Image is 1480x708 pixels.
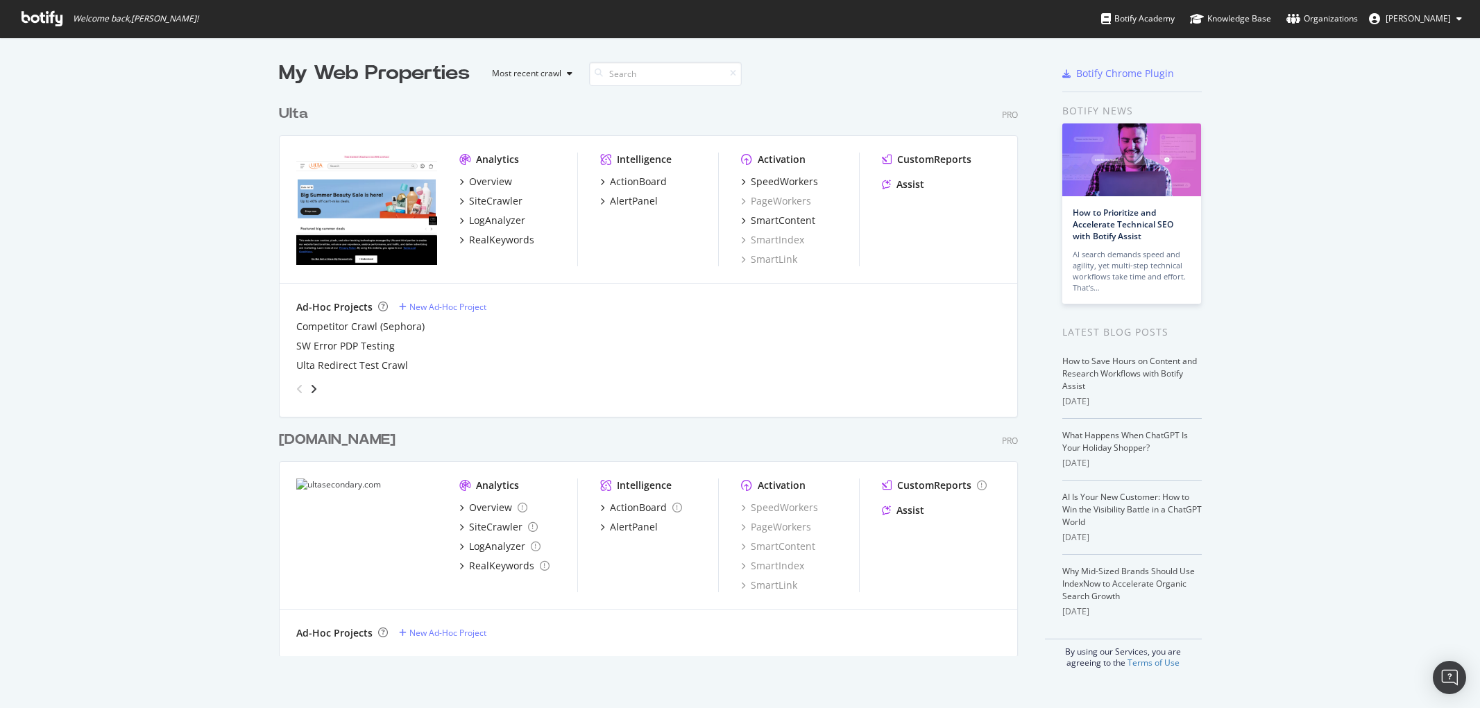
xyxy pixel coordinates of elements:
div: Activation [758,478,806,492]
div: Botify Chrome Plugin [1076,67,1174,80]
a: SiteCrawler [459,194,522,208]
span: Welcome back, [PERSON_NAME] ! [73,13,198,24]
div: [DOMAIN_NAME] [279,430,395,450]
div: Activation [758,153,806,166]
button: [PERSON_NAME] [1358,8,1473,30]
div: CustomReports [897,478,971,492]
button: Most recent crawl [481,62,578,85]
div: SpeedWorkers [751,175,818,189]
div: CustomReports [897,153,971,166]
a: Overview [459,175,512,189]
a: Ulta Redirect Test Crawl [296,359,408,372]
img: ultasecondary.com [296,478,437,592]
a: LogAnalyzer [459,214,525,227]
div: Most recent crawl [492,69,561,78]
a: SmartLink [741,252,797,266]
a: SmartIndex [741,233,804,247]
a: SmartContent [741,214,815,227]
a: PageWorkers [741,194,811,208]
div: LogAnalyzer [469,214,525,227]
img: How to Prioritize and Accelerate Technical SEO with Botify Assist [1062,123,1201,196]
div: [DATE] [1062,531,1202,544]
div: Pro [1002,435,1018,447]
a: [DOMAIN_NAME] [279,430,401,450]
div: Botify news [1062,103,1202,119]
img: www.ulta.com [296,153,437,265]
a: LogAnalyzer [459,539,541,553]
div: angle-right [309,382,318,396]
div: Latest Blog Posts [1062,325,1202,340]
a: New Ad-Hoc Project [399,627,486,639]
div: Intelligence [617,478,672,492]
div: New Ad-Hoc Project [409,627,486,639]
a: CustomReports [882,153,971,166]
div: ActionBoard [610,501,667,515]
a: SmartLink [741,578,797,592]
div: Pro [1002,109,1018,121]
a: RealKeywords [459,559,550,573]
div: [DATE] [1062,395,1202,408]
a: ActionBoard [600,175,667,189]
div: RealKeywords [469,233,534,247]
div: AlertPanel [610,520,658,534]
a: Why Mid-Sized Brands Should Use IndexNow to Accelerate Organic Search Growth [1062,565,1195,602]
a: SpeedWorkers [741,501,818,515]
a: How to Save Hours on Content and Research Workflows with Botify Assist [1062,355,1197,392]
a: AI Is Your New Customer: How to Win the Visibility Battle in a ChatGPT World [1062,491,1202,528]
div: Ulta [279,104,308,124]
div: New Ad-Hoc Project [409,301,486,313]
a: Ulta [279,104,314,124]
div: ActionBoard [610,175,667,189]
a: RealKeywords [459,233,534,247]
div: Analytics [476,153,519,166]
div: Overview [469,175,512,189]
div: [DATE] [1062,457,1202,469]
a: SmartContent [741,539,815,553]
div: Botify Academy [1101,12,1175,26]
div: Open Intercom Messenger [1433,661,1466,694]
div: SiteCrawler [469,194,522,208]
a: SiteCrawler [459,520,538,534]
div: AlertPanel [610,194,658,208]
div: RealKeywords [469,559,534,573]
div: angle-left [291,378,309,400]
a: Competitor Crawl (Sephora) [296,320,425,334]
div: Intelligence [617,153,672,166]
div: Ad-Hoc Projects [296,300,373,314]
span: Dan Sgammato [1386,12,1451,24]
div: SiteCrawler [469,520,522,534]
div: My Web Properties [279,60,470,87]
a: SmartIndex [741,559,804,573]
a: AlertPanel [600,520,658,534]
a: Botify Chrome Plugin [1062,67,1174,80]
div: Assist [896,503,924,517]
div: Overview [469,501,512,515]
input: Search [589,62,742,86]
div: PageWorkers [741,520,811,534]
a: Assist [882,503,924,517]
div: [DATE] [1062,605,1202,618]
div: SmartContent [751,214,815,227]
div: AI search demands speed and agility, yet multi-step technical workflows take time and effort. Tha... [1073,249,1191,293]
div: grid [279,87,1029,656]
div: By using our Services, you are agreeing to the [1045,639,1202,668]
a: ActionBoard [600,501,682,515]
div: Ad-Hoc Projects [296,626,373,640]
div: LogAnalyzer [469,539,525,553]
div: Assist [896,178,924,191]
a: SW Error PDP Testing [296,339,395,353]
a: CustomReports [882,478,987,492]
a: What Happens When ChatGPT Is Your Holiday Shopper? [1062,429,1188,454]
a: New Ad-Hoc Project [399,301,486,313]
div: Organizations [1286,12,1358,26]
div: Knowledge Base [1190,12,1271,26]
